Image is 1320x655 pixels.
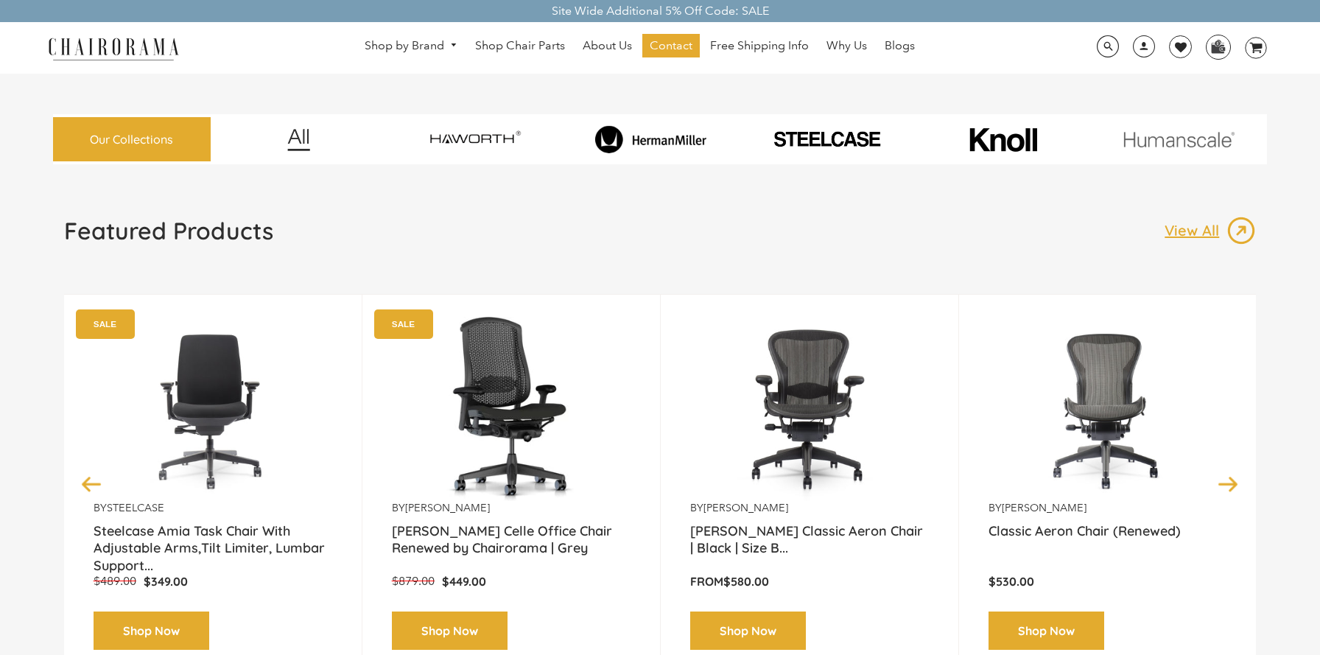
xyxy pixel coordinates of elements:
[877,34,922,57] a: Blogs
[1215,471,1241,497] button: Next
[583,38,632,54] span: About Us
[1226,216,1256,245] img: image_13.png
[690,317,929,501] img: Herman Miller Classic Aeron Chair | Black | Size B (Renewed) - chairorama
[357,35,465,57] a: Shop by Brand
[819,34,874,57] a: Why Us
[989,317,1227,501] a: Classic Aeron Chair (Renewed) - chairorama Classic Aeron Chair (Renewed) - chairorama
[703,501,788,514] a: [PERSON_NAME]
[392,319,415,329] text: SALE
[690,612,806,651] a: Shop Now
[723,574,769,589] span: $580.00
[826,38,867,54] span: Why Us
[94,612,209,651] a: Shop Now
[1002,501,1086,514] a: [PERSON_NAME]
[710,38,809,54] span: Free Shipping Info
[566,125,736,153] img: image_8_173eb7e0-7579-41b4-bc8e-4ba0b8ba93e8.png
[1207,35,1229,57] img: WhatsApp_Image_2024-07-12_at_16.23.01.webp
[258,128,340,151] img: image_12.png
[690,501,929,515] p: by
[690,522,929,559] a: [PERSON_NAME] Classic Aeron Chair | Black | Size B...
[94,317,332,501] img: Amia Chair by chairorama.com
[989,522,1227,559] a: Classic Aeron Chair (Renewed)
[1094,131,1264,148] img: image_11.png
[690,317,929,501] a: Herman Miller Classic Aeron Chair | Black | Size B (Renewed) - chairorama Herman Miller Classic A...
[64,216,273,245] h1: Featured Products
[40,35,187,61] img: chairorama
[742,129,912,150] img: PHOTO-2024-07-09-00-53-10-removebg-preview.png
[390,119,560,158] img: image_7_14f0750b-d084-457f-979a-a1ab9f6582c4.png
[989,317,1227,501] img: Classic Aeron Chair (Renewed) - chairorama
[392,612,508,651] a: Shop Now
[989,574,1034,589] span: $530.00
[144,574,188,589] span: $349.00
[250,34,1030,61] nav: DesktopNavigation
[1165,216,1256,245] a: View All
[885,38,915,54] span: Blogs
[650,38,692,54] span: Contact
[392,501,631,515] p: by
[94,574,136,588] span: $489.00
[442,574,486,589] span: $449.00
[468,34,572,57] a: Shop Chair Parts
[392,574,435,588] span: $879.00
[405,501,490,514] a: [PERSON_NAME]
[64,216,273,257] a: Featured Products
[642,34,700,57] a: Contact
[94,319,116,329] text: SALE
[94,317,332,501] a: Amia Chair by chairorama.com Renewed Amia Chair chairorama.com
[989,612,1104,651] a: Shop Now
[392,317,631,501] a: Herman Miller Celle Office Chair Renewed by Chairorama | Grey - chairorama Herman Miller Celle Of...
[989,501,1227,515] p: by
[392,522,631,559] a: [PERSON_NAME] Celle Office Chair Renewed by Chairorama | Grey
[703,34,816,57] a: Free Shipping Info
[94,501,332,515] p: by
[936,126,1070,153] img: image_10_1.png
[475,38,565,54] span: Shop Chair Parts
[107,501,164,514] a: Steelcase
[94,522,332,559] a: Steelcase Amia Task Chair With Adjustable Arms,Tilt Limiter, Lumbar Support...
[1165,221,1226,240] p: View All
[392,317,631,501] img: Herman Miller Celle Office Chair Renewed by Chairorama | Grey - chairorama
[79,471,105,497] button: Previous
[53,117,211,162] a: Our Collections
[575,34,639,57] a: About Us
[690,574,929,589] p: From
